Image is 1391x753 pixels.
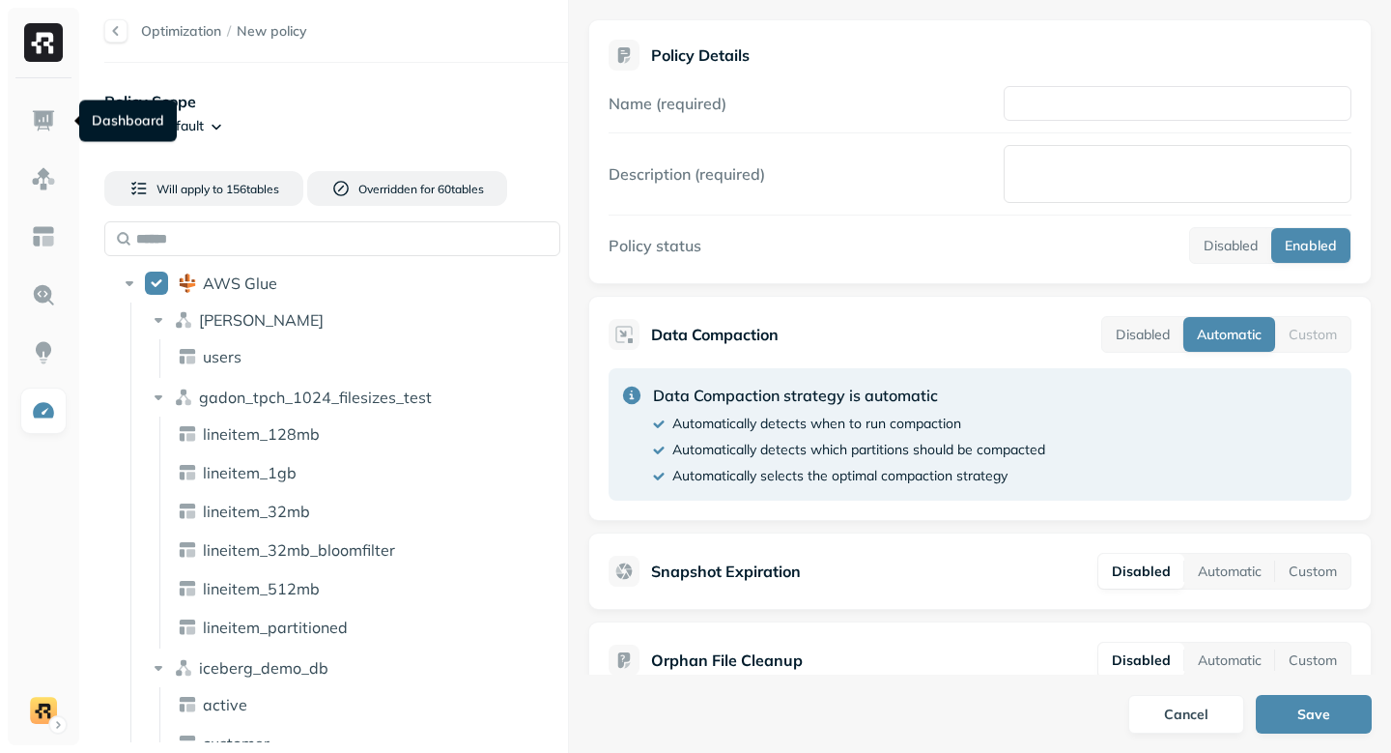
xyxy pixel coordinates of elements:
[170,573,582,604] div: lineitem_512mb
[170,419,582,449] div: lineitem_128mb
[104,171,303,206] button: Will apply to 156tables
[1275,643,1350,678] button: Custom
[141,382,581,413] div: gadon_tpch_1024_filesizes_test
[141,652,581,683] div: iceberg_demo_db
[199,658,328,678] p: iceberg_demo_db
[24,23,63,62] img: Ryft
[156,182,223,196] span: Will apply to
[435,182,484,196] span: 60 table s
[1275,554,1350,589] button: Custom
[672,415,961,433] p: Automatically detects when to run compaction
[203,463,297,482] p: lineitem_1gb
[1098,643,1184,678] button: Disabled
[203,502,310,521] p: lineitem_32mb
[609,94,726,113] label: Name (required)
[170,689,582,720] div: active
[31,398,56,423] img: Optimization
[651,560,801,583] p: Snapshot Expiration
[31,108,56,133] img: Dashboard
[672,441,1045,459] p: Automatically detects which partitions should be compacted
[30,697,57,724] img: demo
[1128,695,1244,734] button: Cancel
[141,22,221,40] a: Optimization
[199,388,432,407] p: gadon_tpch_1024_filesizes_test
[203,579,320,598] p: lineitem_512mb
[141,304,581,335] div: [PERSON_NAME]
[199,310,324,330] span: [PERSON_NAME]
[31,282,56,307] img: Query Explorer
[203,695,247,714] p: active
[203,424,320,444] p: lineitem_128mb
[170,612,582,643] div: lineitem_partitioned
[1102,317,1183,352] button: Disabled
[31,166,56,191] img: Assets
[653,384,1045,407] p: Data Compaction strategy is automatic
[203,734,270,753] p: customer
[237,22,307,41] span: New policy
[31,340,56,365] img: Insights
[609,236,701,255] label: Policy status
[141,22,307,41] nav: breadcrumb
[223,182,279,196] span: 156 table s
[104,90,568,113] p: Policy Scope
[170,457,582,488] div: lineitem_1gb
[170,535,582,565] div: lineitem_32mb_bloomfilter
[1183,317,1275,352] button: Automatic
[203,274,277,293] p: AWS Glue
[170,496,582,527] div: lineitem_32mb
[31,224,56,249] img: Asset Explorer
[199,310,324,330] p: dean
[672,467,1008,485] p: Automatically selects the optimal compaction strategy
[651,649,803,672] p: Orphan File Cleanup
[1098,554,1184,589] button: Disabled
[145,272,168,295] button: AWS Glue
[1190,228,1271,263] button: Disabled
[203,618,348,637] p: lineitem_partitioned
[203,347,241,366] p: users
[1271,228,1350,263] button: Enabled
[1184,554,1275,589] button: Automatic
[227,22,231,41] p: /
[203,540,395,560] p: lineitem_32mb_bloomfilter
[651,323,779,346] p: Data Compaction
[1256,695,1372,734] button: Save
[112,268,580,299] div: AWS GlueAWS Glue
[609,164,765,184] label: Description (required)
[170,341,582,372] div: users
[79,101,177,142] div: Dashboard
[358,182,435,196] span: Overridden for
[307,171,506,206] button: Overridden for 60tables
[651,45,750,65] p: Policy Details
[1184,643,1275,678] button: Automatic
